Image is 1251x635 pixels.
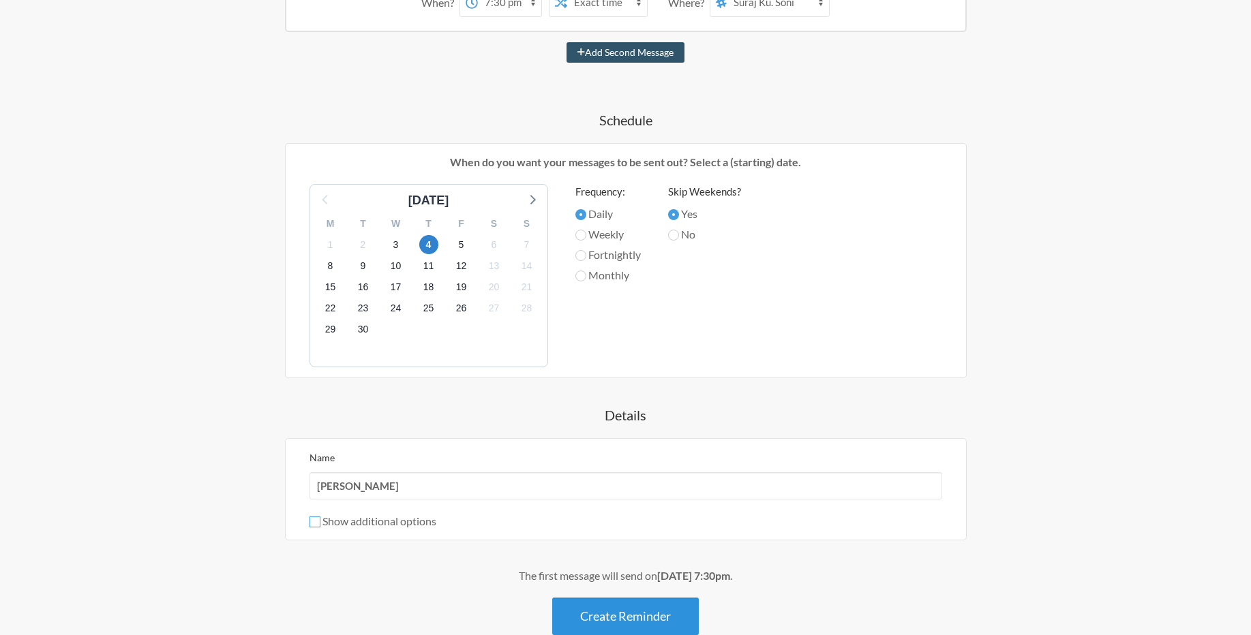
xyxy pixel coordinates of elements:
span: Monday 20 October 2025 [485,278,504,297]
button: Add Second Message [567,42,684,63]
h4: Details [230,405,1021,424]
span: Wednesday 8 October 2025 [321,256,340,275]
div: F [445,213,478,234]
span: Monday 27 October 2025 [485,299,504,318]
label: Weekly [575,226,641,243]
input: Daily [575,209,586,220]
span: Friday 17 October 2025 [387,278,406,297]
div: W [380,213,412,234]
span: Sunday 5 October 2025 [452,235,471,254]
input: Weekly [575,230,586,241]
span: Monday 13 October 2025 [485,256,504,275]
strong: [DATE] 7:30pm [657,569,730,582]
label: Yes [668,206,741,222]
span: Tuesday 21 October 2025 [517,278,537,297]
span: Sunday 26 October 2025 [452,299,471,318]
div: S [511,213,543,234]
span: Tuesday 7 October 2025 [517,235,537,254]
button: Create Reminder [552,598,699,635]
span: Thursday 23 October 2025 [354,299,373,318]
span: Thursday 16 October 2025 [354,278,373,297]
span: Friday 24 October 2025 [387,299,406,318]
span: Wednesday 15 October 2025 [321,278,340,297]
input: Show additional options [310,516,320,527]
span: Saturday 18 October 2025 [419,278,438,297]
span: Sunday 19 October 2025 [452,278,471,297]
input: Monthly [575,270,586,281]
span: Tuesday 14 October 2025 [517,256,537,275]
span: Wednesday 22 October 2025 [321,299,340,318]
span: Thursday 9 October 2025 [354,256,373,275]
input: No [668,230,679,241]
label: Monthly [575,267,641,283]
label: Show additional options [310,514,436,527]
span: Friday 3 October 2025 [387,235,406,254]
div: [DATE] [403,191,455,210]
p: When do you want your messages to be sent out? Select a (starting) date. [296,154,956,170]
input: We suggest a 2 to 4 word name [310,472,942,499]
div: The first message will send on . [230,568,1021,584]
h4: Schedule [230,110,1021,129]
span: Monday 6 October 2025 [485,235,504,254]
label: Skip Weekends? [668,184,741,200]
span: Saturday 4 October 2025 [419,235,438,254]
span: Wednesday 1 October 2025 [321,235,340,254]
input: Fortnightly [575,250,586,261]
label: Fortnightly [575,247,641,263]
div: T [412,213,445,234]
div: S [478,213,511,234]
span: Sunday 12 October 2025 [452,256,471,275]
label: Frequency: [575,184,641,200]
div: M [314,213,347,234]
div: T [347,213,380,234]
span: Thursday 2 October 2025 [354,235,373,254]
span: Thursday 30 October 2025 [354,320,373,339]
span: Friday 10 October 2025 [387,256,406,275]
label: No [668,226,741,243]
input: Yes [668,209,679,220]
label: Daily [575,206,641,222]
span: Saturday 25 October 2025 [419,299,438,318]
span: Saturday 11 October 2025 [419,256,438,275]
label: Name [310,452,335,463]
span: Tuesday 28 October 2025 [517,299,537,318]
span: Wednesday 29 October 2025 [321,320,340,339]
